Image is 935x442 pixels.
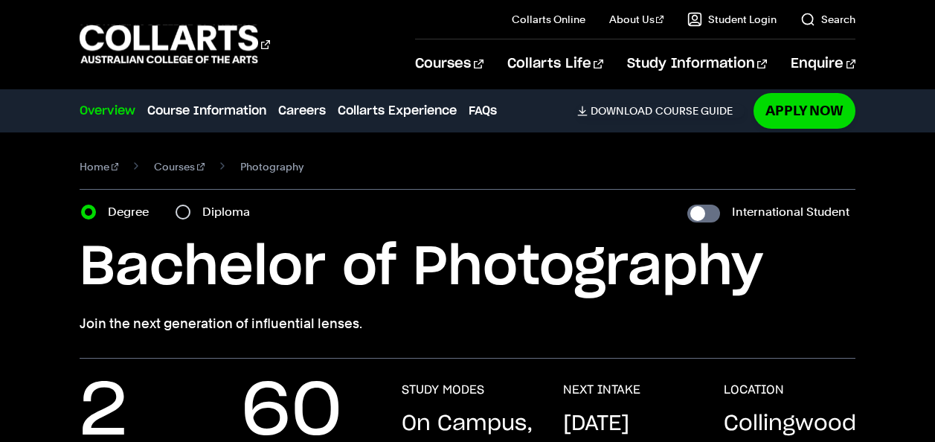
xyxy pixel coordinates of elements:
p: 60 [241,382,342,442]
label: International Student [732,202,849,222]
a: Overview [80,102,135,120]
h3: STUDY MODES [402,382,484,397]
h1: Bachelor of Photography [80,234,855,301]
a: Home [80,156,119,177]
a: Enquire [791,39,855,89]
a: Student Login [687,12,777,27]
a: About Us [609,12,664,27]
label: Degree [108,202,158,222]
a: Course Information [147,102,266,120]
label: Diploma [202,202,259,222]
div: Go to homepage [80,23,270,65]
a: Courses [415,39,483,89]
a: Search [800,12,855,27]
span: Download [591,104,652,118]
a: Study Information [627,39,767,89]
h3: LOCATION [724,382,784,397]
h3: NEXT INTAKE [563,382,640,397]
a: Collarts Experience [338,102,457,120]
a: Courses [154,156,205,177]
a: Collarts Life [507,39,603,89]
a: Collarts Online [512,12,585,27]
p: 2 [80,382,127,442]
a: FAQs [469,102,497,120]
p: [DATE] [563,409,629,439]
a: Apply Now [754,93,855,128]
a: Careers [278,102,326,120]
p: Join the next generation of influential lenses. [80,313,855,334]
span: Photography [240,156,303,177]
a: DownloadCourse Guide [577,104,745,118]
